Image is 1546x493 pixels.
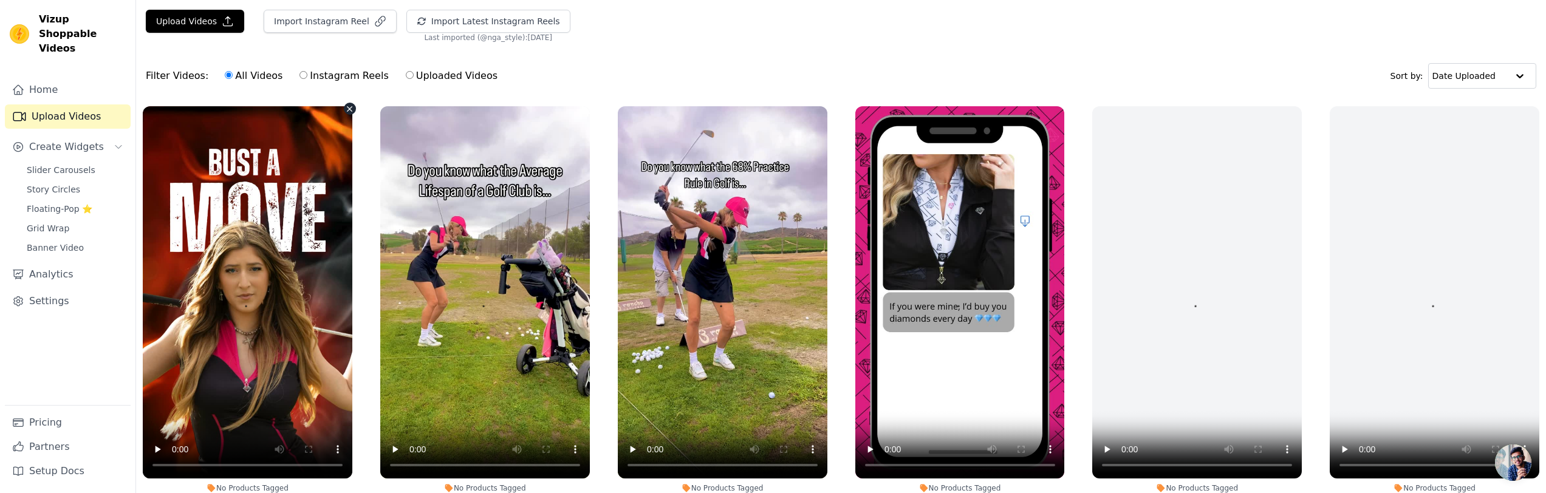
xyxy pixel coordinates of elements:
[27,203,92,215] span: Floating-Pop ⭐
[19,161,131,178] a: Slider Carousels
[405,68,498,84] label: Uploaded Videos
[618,483,827,493] div: No Products Tagged
[143,483,352,493] div: No Products Tagged
[1390,63,1537,89] div: Sort by:
[406,71,414,79] input: Uploaded Videos
[1092,483,1302,493] div: No Products Tagged
[27,222,69,234] span: Grid Wrap
[39,12,126,56] span: Vizup Shoppable Videos
[1330,483,1539,493] div: No Products Tagged
[5,435,131,459] a: Partners
[10,24,29,44] img: Vizup
[5,410,131,435] a: Pricing
[146,62,504,90] div: Filter Videos:
[344,103,356,115] button: Video Delete
[27,242,84,254] span: Banner Video
[5,262,131,287] a: Analytics
[5,78,131,102] a: Home
[19,239,131,256] a: Banner Video
[855,483,1065,493] div: No Products Tagged
[406,10,570,33] button: Import Latest Instagram Reels
[224,68,283,84] label: All Videos
[29,140,104,154] span: Create Widgets
[19,181,131,198] a: Story Circles
[380,483,590,493] div: No Products Tagged
[299,68,389,84] label: Instagram Reels
[5,459,131,483] a: Setup Docs
[19,200,131,217] a: Floating-Pop ⭐
[264,10,397,33] button: Import Instagram Reel
[5,135,131,159] button: Create Widgets
[225,71,233,79] input: All Videos
[19,220,131,237] a: Grid Wrap
[1495,444,1531,481] div: Open chat
[5,104,131,129] a: Upload Videos
[27,164,95,176] span: Slider Carousels
[424,33,552,42] span: Last imported (@ nga_style ): [DATE]
[27,183,80,195] span: Story Circles
[299,71,307,79] input: Instagram Reels
[146,10,244,33] button: Upload Videos
[5,289,131,313] a: Settings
